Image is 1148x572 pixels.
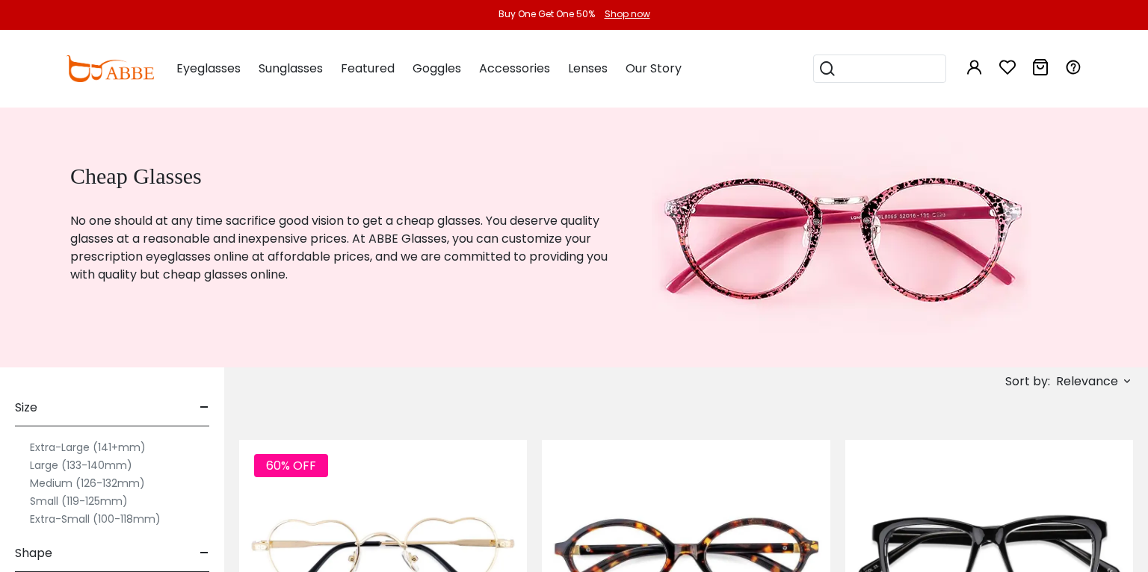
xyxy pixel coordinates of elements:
span: Accessories [479,60,550,77]
span: Featured [341,60,395,77]
h1: Cheap Glasses [70,163,614,190]
span: Sunglasses [259,60,323,77]
p: No one should at any time sacrifice good vision to get a cheap glasses. You deserve quality glass... [70,212,614,284]
span: 60% OFF [254,454,328,477]
label: Extra-Large (141+mm) [30,438,146,456]
span: Lenses [568,60,608,77]
div: Shop now [605,7,650,21]
span: - [200,390,209,426]
span: Goggles [413,60,461,77]
label: Extra-Small (100-118mm) [30,510,161,528]
img: cheap glasses [652,106,1031,367]
span: - [200,535,209,571]
span: Our Story [626,60,682,77]
span: Eyeglasses [176,60,241,77]
label: Small (119-125mm) [30,492,128,510]
span: Relevance [1056,368,1118,395]
a: Shop now [597,7,650,20]
span: Size [15,390,37,426]
span: Shape [15,535,52,571]
label: Medium (126-132mm) [30,474,145,492]
div: Buy One Get One 50% [499,7,595,21]
img: abbeglasses.com [66,55,154,82]
span: Sort by: [1005,373,1050,390]
label: Large (133-140mm) [30,456,132,474]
